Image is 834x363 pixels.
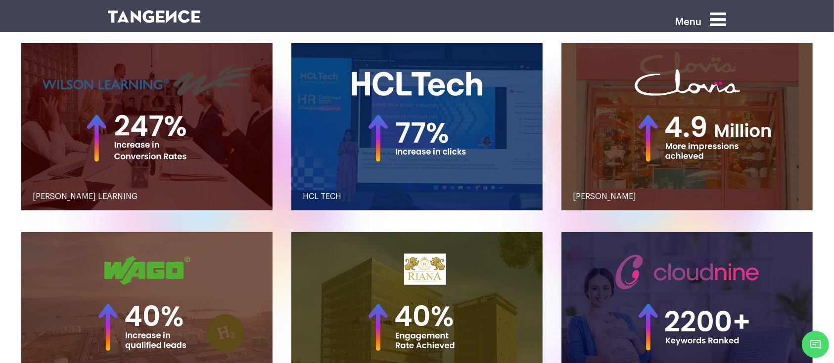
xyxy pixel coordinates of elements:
[291,43,543,210] button: HCL TECH
[573,193,636,201] span: [PERSON_NAME]
[561,181,813,212] a: [PERSON_NAME]
[291,181,543,212] a: HCL TECH
[108,10,200,23] img: logo SVG
[561,43,813,210] button: [PERSON_NAME]
[21,43,273,210] button: [PERSON_NAME] LEARNING
[21,181,273,212] a: [PERSON_NAME] LEARNING
[303,193,341,201] span: HCL TECH
[33,193,138,201] span: [PERSON_NAME] LEARNING
[802,331,829,358] span: Chat Widget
